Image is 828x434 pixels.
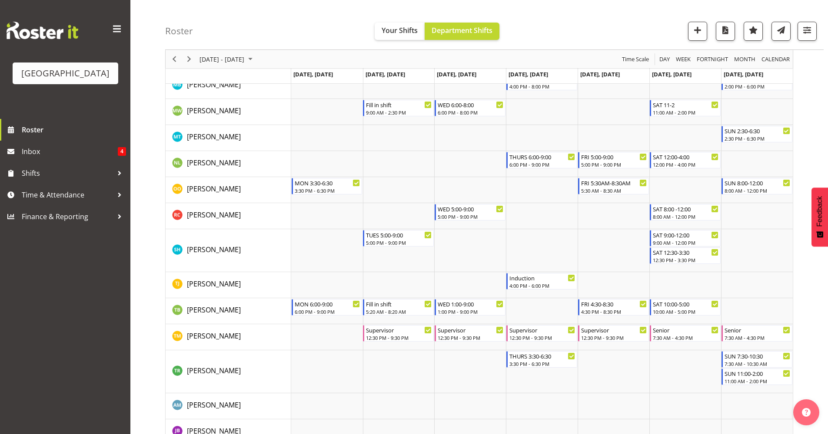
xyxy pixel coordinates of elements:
[295,308,360,315] div: 6:00 PM - 9:00 PM
[675,54,692,65] button: Timeline Week
[366,308,432,315] div: 5:20 AM - 8:20 AM
[509,325,575,334] div: Supervisor
[695,54,730,65] button: Fortnight
[658,54,672,65] button: Timeline Day
[725,369,790,378] div: SUN 11:00-2:00
[7,22,78,39] img: Rosterit website logo
[760,54,791,65] button: Month
[187,279,241,289] a: [PERSON_NAME]
[650,204,721,220] div: Riley Crosbie"s event - SAT 8:00 -12:00 Begin From Saturday, September 6, 2025 at 8:00:00 AM GMT+...
[187,244,241,255] a: [PERSON_NAME]
[725,83,790,90] div: 2:00 PM - 6:00 PM
[725,378,790,385] div: 11:00 AM - 2:00 PM
[187,158,241,168] a: [PERSON_NAME]
[722,178,792,194] div: Oliver O'Byrne"s event - SUN 8:00-12:00 Begin From Sunday, September 7, 2025 at 8:00:00 AM GMT+12...
[435,325,505,342] div: Thomas Meulenbroek"s event - Supervisor Begin From Wednesday, September 3, 2025 at 12:30:00 PM GM...
[722,368,792,385] div: Tyla Robinson"s event - SUN 11:00-2:00 Begin From Sunday, September 7, 2025 at 11:00:00 AM GMT+12...
[187,184,241,194] span: [PERSON_NAME]
[187,80,241,89] span: [PERSON_NAME]
[650,299,721,316] div: Thomas Butson"s event - SAT 10:00-5:00 Begin From Saturday, September 6, 2025 at 10:00:00 AM GMT+...
[166,203,291,229] td: Riley Crosbie resource
[509,152,575,161] div: THURS 6:00-9:00
[653,204,718,213] div: SAT 8:00 -12:00
[363,325,434,342] div: Thomas Meulenbroek"s event - Supervisor Begin From Tuesday, September 2, 2025 at 12:30:00 PM GMT+...
[724,70,763,78] span: [DATE], [DATE]
[166,177,291,203] td: Oliver O'Byrne resource
[438,204,503,213] div: WED 5:00-9:00
[375,23,425,40] button: Your Shifts
[166,350,291,393] td: Tyla Robinson resource
[506,273,577,289] div: Theo Johnson"s event - Induction Begin From Thursday, September 4, 2025 at 4:00:00 PM GMT+12:00 E...
[653,334,718,341] div: 7:30 AM - 4:30 PM
[653,109,718,116] div: 11:00 AM - 2:00 PM
[438,299,503,308] div: WED 1:00-9:00
[187,105,241,116] a: [PERSON_NAME]
[166,151,291,177] td: Noah Lucy resource
[802,408,811,417] img: help-xxl-2.png
[506,325,577,342] div: Thomas Meulenbroek"s event - Supervisor Begin From Thursday, September 4, 2025 at 12:30:00 PM GMT...
[437,70,476,78] span: [DATE], [DATE]
[187,79,241,90] a: [PERSON_NAME]
[506,351,577,368] div: Tyla Robinson"s event - THURS 3:30-6:30 Begin From Thursday, September 4, 2025 at 3:30:00 PM GMT+...
[438,334,503,341] div: 12:30 PM - 9:30 PM
[22,188,113,201] span: Time & Attendance
[199,54,245,65] span: [DATE] - [DATE]
[295,187,360,194] div: 3:30 PM - 6:30 PM
[438,325,503,334] div: Supervisor
[187,331,241,341] span: [PERSON_NAME]
[581,308,647,315] div: 4:30 PM - 8:30 PM
[187,210,241,220] a: [PERSON_NAME]
[366,325,432,334] div: Supervisor
[688,22,707,41] button: Add a new shift
[581,178,647,187] div: FRI 5:30AM-8:30AM
[366,70,405,78] span: [DATE], [DATE]
[198,54,256,65] button: September 01 - 07, 2025
[366,230,432,239] div: TUES 5:00-9:00
[811,187,828,247] button: Feedback - Show survey
[581,299,647,308] div: FRI 4:30-8:30
[509,282,575,289] div: 4:00 PM - 6:00 PM
[21,67,110,80] div: [GEOGRAPHIC_DATA]
[653,213,718,220] div: 8:00 AM - 12:00 PM
[425,23,499,40] button: Department Shifts
[653,256,718,263] div: 12:30 PM - 3:30 PM
[675,54,692,65] span: Week
[363,230,434,247] div: Sarah Hartstonge"s event - TUES 5:00-9:00 Begin From Tuesday, September 2, 2025 at 5:00:00 PM GMT...
[696,54,729,65] span: Fortnight
[621,54,651,65] button: Time Scale
[166,298,291,324] td: Thomas Butson resource
[725,135,790,142] div: 2:30 PM - 6:30 PM
[366,109,432,116] div: 9:00 AM - 2:30 PM
[366,334,432,341] div: 12:30 PM - 9:30 PM
[725,178,790,187] div: SUN 8:00-12:00
[733,54,756,65] span: Month
[506,152,577,168] div: Noah Lucy"s event - THURS 6:00-9:00 Begin From Thursday, September 4, 2025 at 6:00:00 PM GMT+12:0...
[816,196,824,227] span: Feedback
[438,308,503,315] div: 1:00 PM - 9:00 PM
[187,305,241,315] a: [PERSON_NAME]
[744,22,763,41] button: Highlight an important date within the roster.
[652,70,692,78] span: [DATE], [DATE]
[650,152,721,168] div: Noah Lucy"s event - SAT 12:00-4:00 Begin From Saturday, September 6, 2025 at 12:00:00 PM GMT+12:0...
[722,126,792,142] div: Milly Turrell"s event - SUN 2:30-6:30 Begin From Sunday, September 7, 2025 at 2:30:00 PM GMT+12:0...
[725,360,790,367] div: 7:30 AM - 10:30 AM
[653,299,718,308] div: SAT 10:00-5:00
[653,152,718,161] div: SAT 12:00-4:00
[509,360,575,367] div: 3:30 PM - 6:30 PM
[580,70,620,78] span: [DATE], [DATE]
[578,325,649,342] div: Thomas Meulenbroek"s event - Supervisor Begin From Friday, September 5, 2025 at 12:30:00 PM GMT+1...
[187,365,241,376] a: [PERSON_NAME]
[653,239,718,246] div: 9:00 AM - 12:00 PM
[187,132,241,142] a: [PERSON_NAME]
[653,100,718,109] div: SAT 11-2
[653,325,718,334] div: Senior
[581,152,647,161] div: FRI 5:00-9:00
[183,54,195,65] button: Next
[166,272,291,298] td: Theo Johnson resource
[725,126,790,135] div: SUN 2:30-6:30
[295,178,360,187] div: MON 3:30-6:30
[509,352,575,360] div: THURS 3:30-6:30
[166,229,291,272] td: Sarah Hartstonge resource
